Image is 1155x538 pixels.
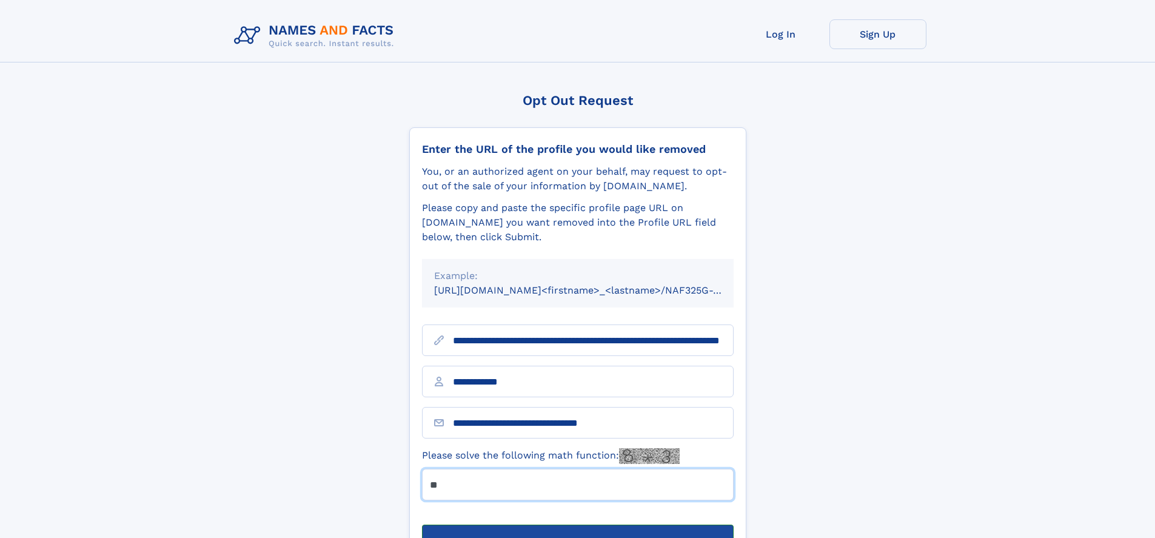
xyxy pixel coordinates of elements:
[434,284,757,296] small: [URL][DOMAIN_NAME]<firstname>_<lastname>/NAF325G-xxxxxxxx
[422,164,734,193] div: You, or an authorized agent on your behalf, may request to opt-out of the sale of your informatio...
[229,19,404,52] img: Logo Names and Facts
[422,143,734,156] div: Enter the URL of the profile you would like removed
[422,448,680,464] label: Please solve the following math function:
[732,19,829,49] a: Log In
[409,93,746,108] div: Opt Out Request
[829,19,926,49] a: Sign Up
[422,201,734,244] div: Please copy and paste the specific profile page URL on [DOMAIN_NAME] you want removed into the Pr...
[434,269,721,283] div: Example:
